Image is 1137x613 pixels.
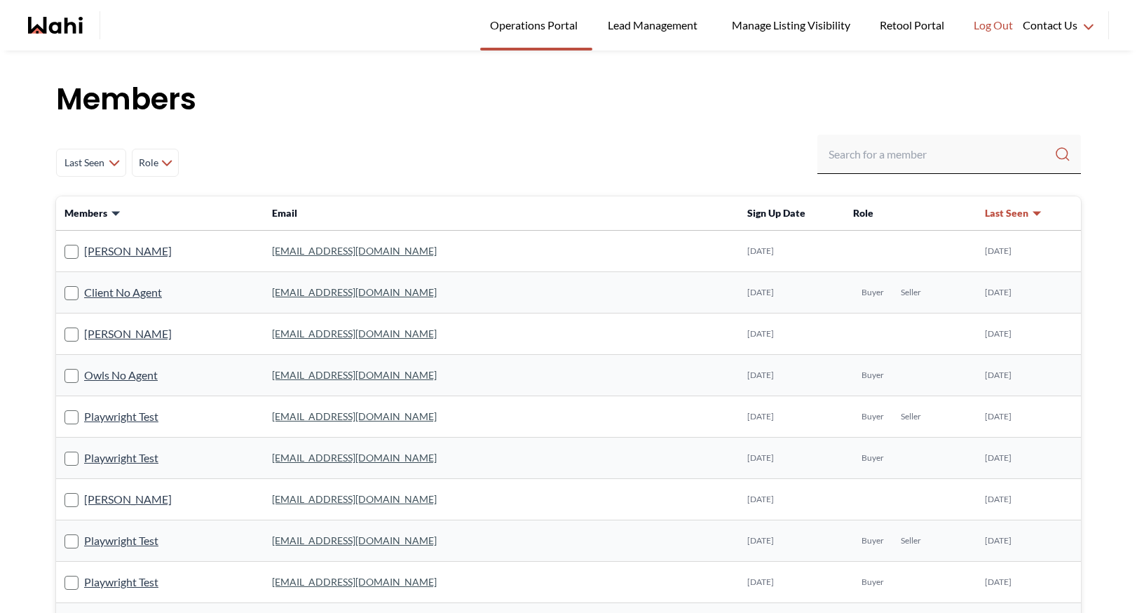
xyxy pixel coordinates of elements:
[901,535,921,546] span: Seller
[901,411,921,422] span: Seller
[976,396,1081,438] td: [DATE]
[490,16,583,34] span: Operations Portal
[976,231,1081,272] td: [DATE]
[272,452,437,464] a: [EMAIL_ADDRESS][DOMAIN_NAME]
[901,287,921,298] span: Seller
[976,272,1081,314] td: [DATE]
[976,562,1081,603] td: [DATE]
[739,562,845,603] td: [DATE]
[739,231,845,272] td: [DATE]
[272,286,437,298] a: [EMAIL_ADDRESS][DOMAIN_NAME]
[84,283,162,302] a: Client No Agent
[976,520,1081,562] td: [DATE]
[138,150,158,175] span: Role
[739,520,845,562] td: [DATE]
[862,535,884,546] span: Buyer
[976,355,1081,396] td: [DATE]
[976,438,1081,479] td: [DATE]
[976,314,1081,355] td: [DATE]
[608,16,702,34] span: Lead Management
[739,396,845,438] td: [DATE]
[739,479,845,520] td: [DATE]
[64,206,121,220] button: Members
[747,207,805,219] span: Sign Up Date
[272,410,437,422] a: [EMAIL_ADDRESS][DOMAIN_NAME]
[862,411,884,422] span: Buyer
[739,355,845,396] td: [DATE]
[728,16,855,34] span: Manage Listing Visibility
[272,576,437,588] a: [EMAIL_ADDRESS][DOMAIN_NAME]
[974,16,1013,34] span: Log Out
[862,287,884,298] span: Buyer
[64,206,107,220] span: Members
[84,490,172,508] a: [PERSON_NAME]
[739,314,845,355] td: [DATE]
[976,479,1081,520] td: [DATE]
[829,142,1054,167] input: Search input
[84,573,158,591] a: Playwright Test
[853,207,873,219] span: Role
[862,370,884,381] span: Buyer
[272,207,297,219] span: Email
[56,79,1081,121] h1: Members
[862,577,884,588] span: Buyer
[272,493,437,505] a: [EMAIL_ADDRESS][DOMAIN_NAME]
[84,366,158,384] a: Owls No Agent
[28,17,83,34] a: Wahi homepage
[862,452,884,464] span: Buyer
[739,438,845,479] td: [DATE]
[272,245,437,257] a: [EMAIL_ADDRESS][DOMAIN_NAME]
[985,206,1042,220] button: Last Seen
[880,16,948,34] span: Retool Portal
[985,206,1028,220] span: Last Seen
[739,272,845,314] td: [DATE]
[62,150,106,175] span: Last Seen
[272,369,437,381] a: [EMAIL_ADDRESS][DOMAIN_NAME]
[272,328,437,339] a: [EMAIL_ADDRESS][DOMAIN_NAME]
[84,532,158,550] a: Playwright Test
[84,407,158,426] a: Playwright Test
[84,325,172,343] a: [PERSON_NAME]
[84,242,172,260] a: [PERSON_NAME]
[272,534,437,546] a: [EMAIL_ADDRESS][DOMAIN_NAME]
[84,449,158,467] a: Playwright Test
